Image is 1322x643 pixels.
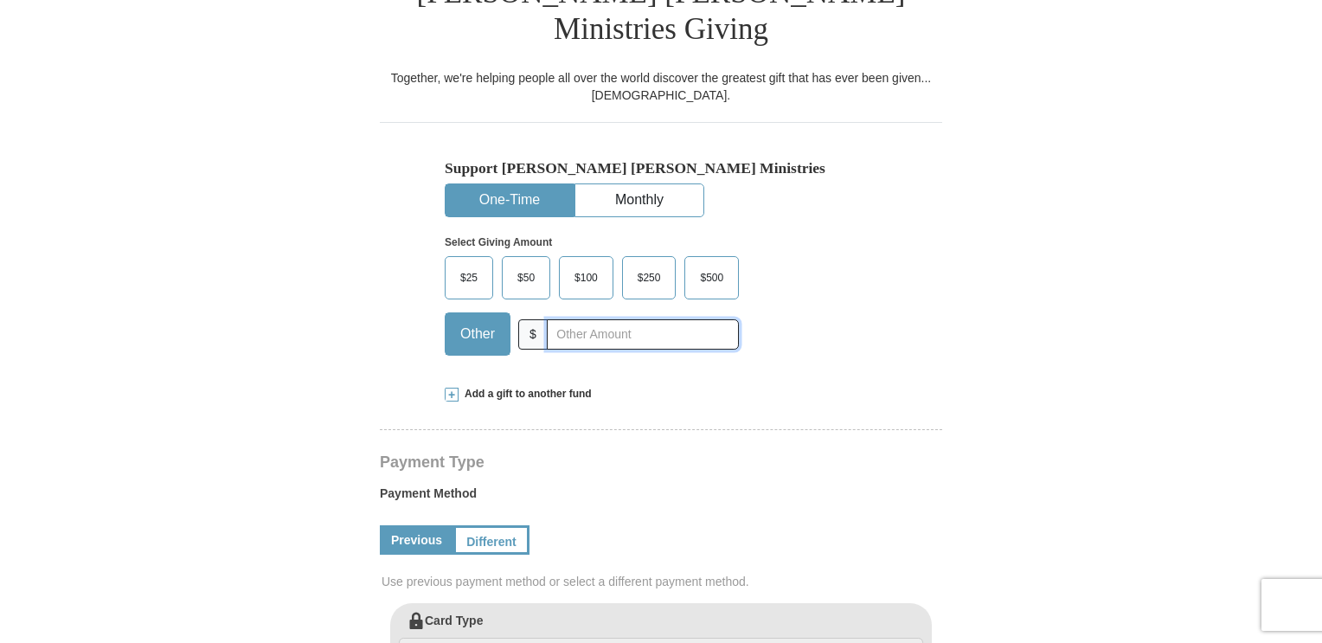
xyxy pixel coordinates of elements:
h5: Support [PERSON_NAME] [PERSON_NAME] Ministries [445,159,877,177]
span: $25 [452,265,486,291]
span: $100 [566,265,606,291]
span: Add a gift to another fund [459,387,592,402]
span: $ [518,319,548,350]
button: Monthly [575,184,703,216]
strong: Select Giving Amount [445,236,552,248]
span: Other [452,321,504,347]
span: Use previous payment method or select a different payment method. [382,573,944,590]
button: One-Time [446,184,574,216]
span: $250 [629,265,670,291]
a: Previous [380,525,453,555]
h4: Payment Type [380,455,942,469]
input: Other Amount [547,319,739,350]
div: Together, we're helping people all over the world discover the greatest gift that has ever been g... [380,69,942,104]
span: $50 [509,265,543,291]
a: Different [453,525,529,555]
label: Payment Method [380,485,942,511]
span: $500 [691,265,732,291]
